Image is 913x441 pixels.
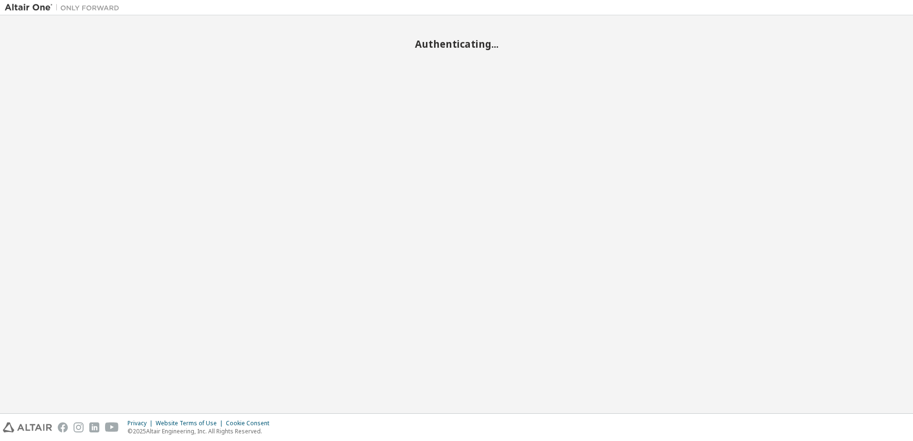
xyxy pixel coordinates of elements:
[226,420,275,427] div: Cookie Consent
[58,422,68,432] img: facebook.svg
[105,422,119,432] img: youtube.svg
[89,422,99,432] img: linkedin.svg
[5,38,908,50] h2: Authenticating...
[156,420,226,427] div: Website Terms of Use
[3,422,52,432] img: altair_logo.svg
[5,3,124,12] img: Altair One
[127,420,156,427] div: Privacy
[127,427,275,435] p: © 2025 Altair Engineering, Inc. All Rights Reserved.
[74,422,84,432] img: instagram.svg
